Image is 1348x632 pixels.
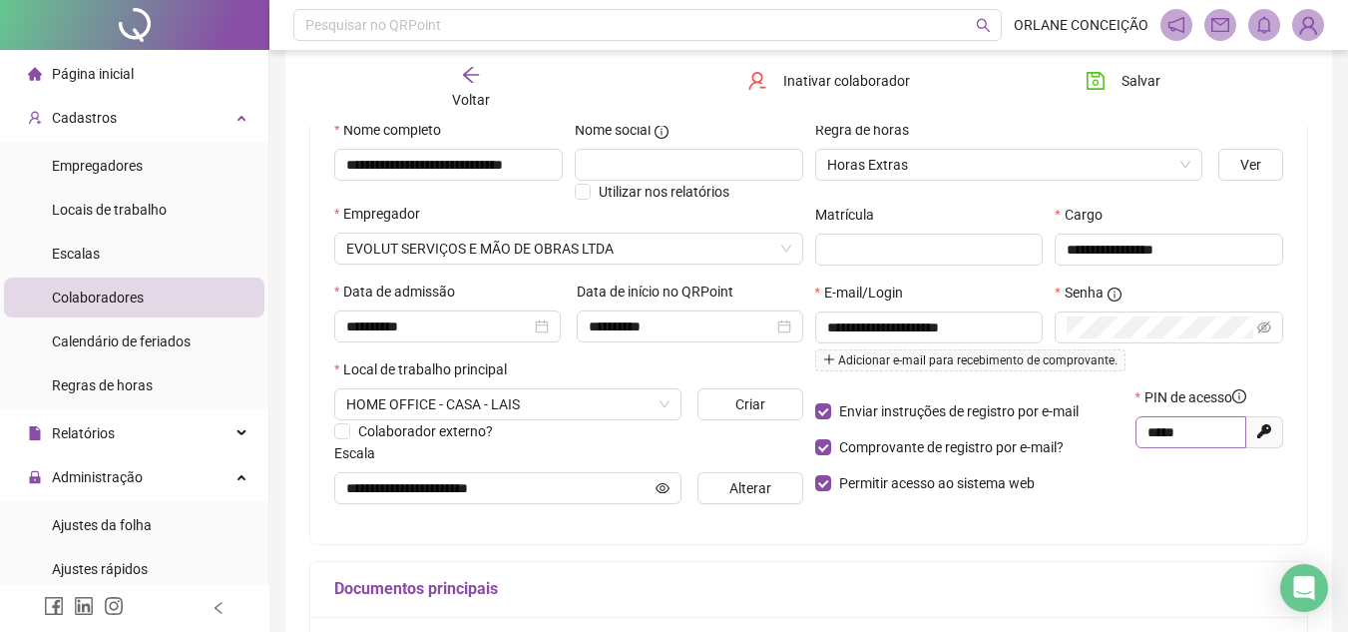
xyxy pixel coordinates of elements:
[52,110,117,126] span: Cadastros
[815,204,887,226] label: Matrícula
[599,184,729,200] span: Utilizar nos relatórios
[452,92,490,108] span: Voltar
[815,349,1125,371] span: Adicionar e-mail para recebimento de comprovante.
[732,65,925,97] button: Inativar colaborador
[44,596,64,616] span: facebook
[815,282,916,304] label: E-mail/Login
[74,596,94,616] span: linkedin
[334,119,454,141] label: Nome completo
[1257,320,1271,334] span: eye-invisible
[815,119,922,141] label: Regra de horas
[52,377,153,393] span: Regras de horas
[839,439,1064,455] span: Comprovante de registro por e-mail?
[1144,386,1246,408] span: PIN de acesso
[334,442,388,464] label: Escala
[839,403,1079,419] span: Enviar instruções de registro por e-mail
[1122,70,1160,92] span: Salvar
[1232,389,1246,403] span: info-circle
[1071,65,1175,97] button: Salvar
[346,389,670,419] span: AVENIDA ROCHA, 109 - PARIPE - CEP- 40800-090
[729,477,771,499] span: Alterar
[1218,149,1283,181] button: Ver
[747,71,767,91] span: user-delete
[461,65,481,85] span: arrow-left
[52,517,152,533] span: Ajustes da folha
[827,150,1191,180] span: Horas Extras
[52,425,115,441] span: Relatórios
[1167,16,1185,34] span: notification
[697,388,802,420] button: Criar
[1240,154,1261,176] span: Ver
[1280,564,1328,612] div: Open Intercom Messenger
[1211,16,1229,34] span: mail
[52,333,191,349] span: Calendário de feriados
[52,469,143,485] span: Administração
[656,481,670,495] span: eye
[783,70,910,92] span: Inativar colaborador
[1086,71,1106,91] span: save
[1014,14,1148,36] span: ORLANE CONCEIÇÃO
[839,475,1035,491] span: Permitir acesso ao sistema web
[52,66,134,82] span: Página inicial
[52,290,144,306] span: Colaboradores
[575,119,651,141] span: Nome social
[1255,16,1273,34] span: bell
[577,281,746,303] label: Data de início no QRPoint
[655,125,669,139] span: info-circle
[1055,204,1115,226] label: Cargo
[735,393,765,415] span: Criar
[358,423,493,439] span: Colaborador externo?
[28,67,42,81] span: home
[28,470,42,484] span: lock
[334,358,520,380] label: Local de trabalho principal
[346,234,791,264] span: EVOLUT SERVIÇOS E MÃO DE OBRAS LTDA
[212,601,225,615] span: left
[52,202,167,218] span: Locais de trabalho
[52,158,143,174] span: Empregadores
[1108,288,1122,302] span: info-circle
[976,18,991,33] span: search
[334,281,468,303] label: Data de admissão
[28,111,42,125] span: user-add
[104,596,124,616] span: instagram
[1065,282,1104,304] span: Senha
[52,561,148,577] span: Ajustes rápidos
[1293,10,1323,40] img: 93164
[28,426,42,440] span: file
[52,246,100,262] span: Escalas
[823,353,835,365] span: plus
[334,577,1283,601] h5: Documentos principais
[697,472,802,504] button: Alterar
[334,203,433,225] label: Empregador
